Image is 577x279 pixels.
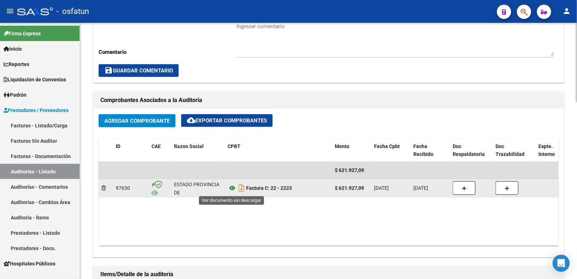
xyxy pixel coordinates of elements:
span: ID [116,143,120,149]
div: Open Intercom Messenger [553,255,570,272]
button: Agregar Comprobante [99,114,175,127]
span: Padrón [4,91,26,99]
datatable-header-cell: Fecha Recibido [411,139,450,162]
datatable-header-cell: CAE [149,139,171,162]
span: Hospitales Públicos [4,260,55,268]
strong: $ 621.927,09 [335,185,364,191]
h1: Comprobantes Asociados a la Auditoría [100,95,557,106]
p: Comentario [99,48,237,56]
datatable-header-cell: Fecha Cpbt [371,139,411,162]
strong: Factura C: 22 - 2223 [246,185,292,191]
span: 97630 [116,185,130,191]
mat-icon: menu [6,7,14,15]
i: Descargar documento [237,182,246,194]
span: Firma Express [4,30,41,37]
span: Doc Respaldatoria [453,143,485,157]
datatable-header-cell: Doc Respaldatoria [450,139,493,162]
datatable-header-cell: Monto [332,139,371,162]
span: Doc Trazabilidad [496,143,524,157]
span: Inicio [4,45,22,53]
span: Reportes [4,60,29,68]
datatable-header-cell: Doc Trazabilidad [493,139,536,162]
span: CAE [151,143,161,149]
button: Guardar Comentario [99,64,179,77]
span: $ 621.927,09 [335,167,364,173]
span: - osfatun [56,4,89,19]
span: Exportar Comprobantes [187,117,267,124]
datatable-header-cell: Expte. Interno [536,139,561,162]
mat-icon: save [104,66,113,75]
span: Monto [335,143,349,149]
span: Expte. Interno [538,143,555,157]
div: ESTADO PROVINCIA DE [GEOGRAPHIC_DATA][PERSON_NAME] [174,181,222,213]
mat-icon: person [563,7,571,15]
span: Fecha Recibido [413,143,433,157]
span: [DATE] [374,185,389,191]
span: Guardar Comentario [104,67,173,74]
span: Liquidación de Convenios [4,76,66,83]
span: Prestadores / Proveedores [4,106,69,114]
span: Agregar Comprobante [104,118,170,124]
button: Exportar Comprobantes [181,114,273,127]
datatable-header-cell: ID [113,139,149,162]
datatable-header-cell: CPBT [225,139,332,162]
datatable-header-cell: Razon Social [171,139,225,162]
span: Fecha Cpbt [374,143,400,149]
mat-icon: cloud_download [187,116,195,125]
span: CPBT [228,143,240,149]
span: [DATE] [413,185,428,191]
span: Razon Social [174,143,204,149]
